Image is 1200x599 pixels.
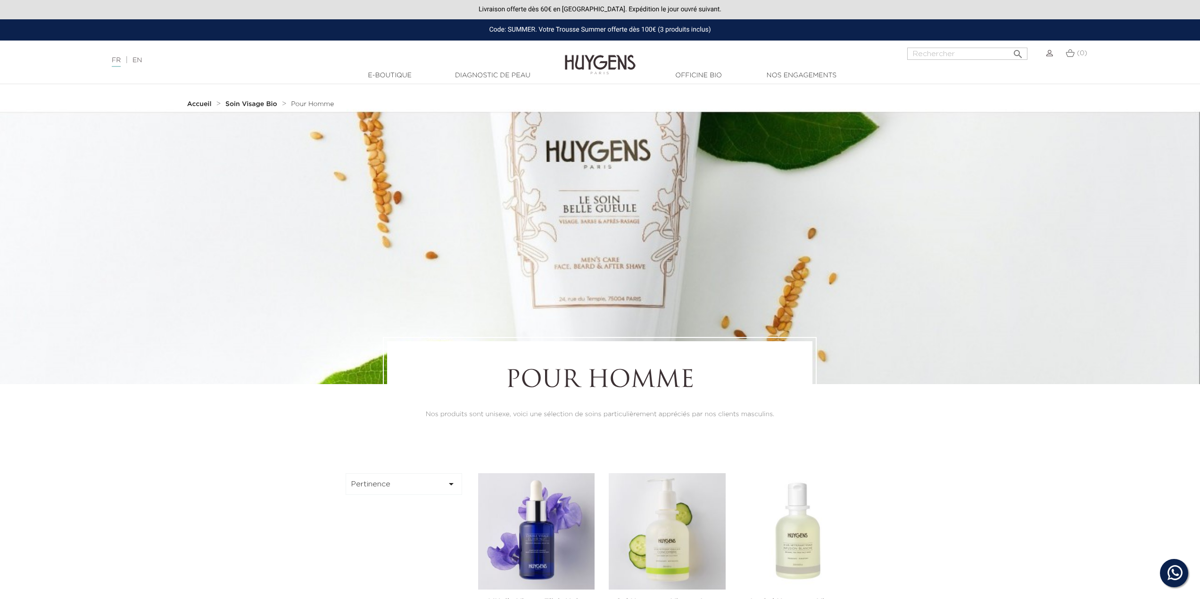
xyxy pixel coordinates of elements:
a: EN [132,57,142,64]
span: (0) [1077,50,1087,57]
img: Huygens [565,40,636,76]
a: E-Boutique [343,71,437,81]
div: | [107,55,493,66]
a: Accueil [187,100,214,108]
a: Soin Visage Bio [225,100,280,108]
a: Pour Homme [291,100,334,108]
h1: Pour Homme [413,367,786,395]
a: Nos engagements [754,71,849,81]
strong: Accueil [187,101,212,107]
img: L'Huile Visage Elixir Nuit [478,473,595,590]
strong: Soin Visage Bio [225,101,277,107]
img: Gel Nettoyant Visage Jour Concombre [609,473,725,590]
a: Officine Bio [652,71,746,81]
button: Pertinence [346,473,463,495]
i:  [1012,46,1024,57]
p: Nos produits sont unisexe, voici une sélection de soins particulièrement appréciés par nos client... [413,410,786,419]
img: Le Gel Nettoyant Visage Infusion Blanche 250ml [740,473,856,590]
input: Rechercher [907,48,1027,60]
a: FR [112,57,121,67]
i:  [446,478,457,490]
span: Pour Homme [291,101,334,107]
button:  [1010,45,1026,57]
a: Diagnostic de peau [446,71,540,81]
